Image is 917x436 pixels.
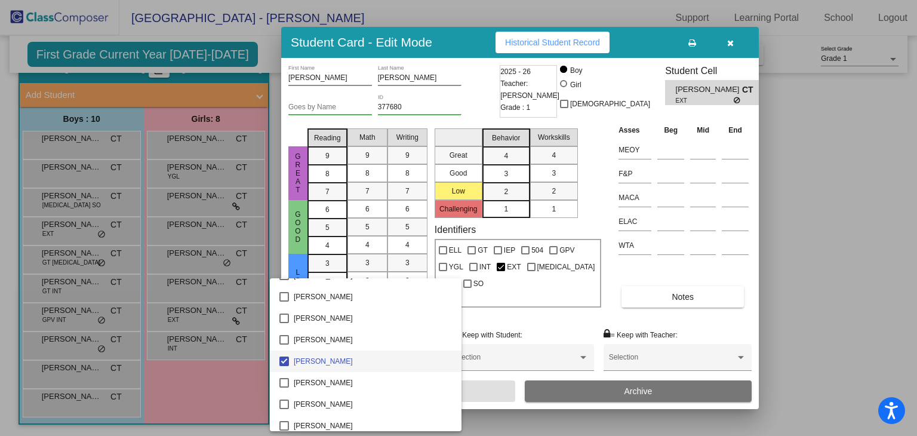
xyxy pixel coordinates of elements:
span: [PERSON_NAME] [294,394,452,415]
span: [PERSON_NAME] [294,372,452,394]
span: [PERSON_NAME] [294,308,452,329]
span: [PERSON_NAME] [294,329,452,351]
span: [PERSON_NAME] [294,286,452,308]
span: [PERSON_NAME] [294,351,452,372]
